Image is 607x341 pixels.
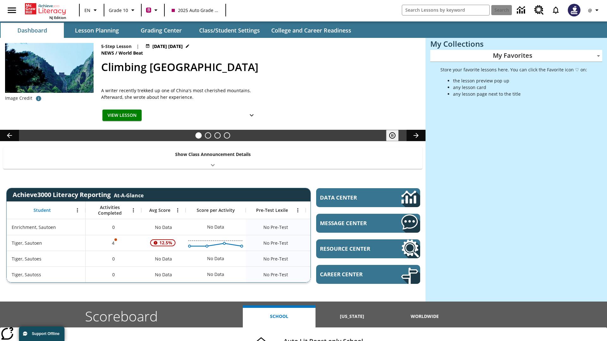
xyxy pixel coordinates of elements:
span: No Data [152,252,175,265]
div: Home [25,2,66,20]
div: 0, Enrichment, Sautoen [86,219,141,235]
button: Grade: Grade 10, Select a grade [106,4,139,16]
span: | [137,43,139,50]
p: 4 [111,240,116,246]
button: [US_STATE] [316,305,388,327]
div: A writer recently trekked up one of China's most cherished mountains. Afterward, she wrote about ... [101,87,259,100]
span: Student [34,207,51,213]
div: 0, Tiger, Sautoes [86,251,141,266]
span: Avg Score [149,207,170,213]
span: Tiger, Sautoes [12,255,41,262]
span: No Data [152,268,175,281]
button: Select a new avatar [564,2,584,18]
span: Resource Center [320,245,382,252]
button: Language: EN, Select a language [82,4,102,16]
p: Store your favorite lessons here. You can click the Favorite icon ♡ on: [440,66,587,73]
span: Pre-Test Lexile [256,207,288,213]
p: Show Class Announcement Details [175,151,251,158]
button: Profile/Settings [584,4,604,16]
a: Resource Center, Will open in new tab [530,2,548,19]
span: No Pre-Test, Tiger, Sautoen [263,240,288,246]
button: Slide 4 Career Lesson [224,132,230,139]
span: Data Center [320,194,380,201]
span: No Pre-Test, Tiger, Sautoes [263,255,288,262]
span: 0 [112,224,115,230]
button: Open Menu [129,206,138,215]
div: No Data, Tiger, Sautoss [306,266,366,282]
span: Tiger, Sautoen [12,240,42,246]
span: Grade 10 [109,7,128,14]
span: @ [588,7,592,14]
span: EN [84,7,90,14]
div: , 12.5%, Attention! This student's Average First Try Score of 12.5% is below 65%, Tiger, Sautoen [141,235,186,251]
span: / [115,50,117,56]
p: Image Credit [5,95,32,101]
span: 0 [112,255,115,262]
a: Career Center [316,265,420,284]
div: Pause [386,130,405,141]
button: School [243,305,316,327]
button: Class/Student Settings [194,23,265,38]
a: Notifications [548,2,564,18]
div: No Data, Tiger, Sautoes [306,251,366,266]
li: any lesson page next to the title [453,91,587,97]
a: Resource Center, Will open in new tab [316,239,420,258]
li: any lesson card [453,84,587,91]
button: College and Career Readiness [266,23,356,38]
div: No Data, Tiger, Sautoss [141,266,186,282]
span: No Pre-Test, Tiger, Sautoss [263,271,288,278]
a: Data Center [513,2,530,19]
div: 4, One or more Activity scores may be invalid., Tiger, Sautoen [86,235,141,251]
input: search field [402,5,489,15]
button: Pause [386,130,399,141]
div: At-A-Glance [114,191,144,199]
button: Slide 3 Pre-release lesson [214,132,221,139]
span: Career Center [320,271,382,278]
span: World Beat [119,50,144,57]
button: Slide 2 Defining Our Government's Purpose [205,132,211,139]
div: No Data, Tiger, Sautoes [141,251,186,266]
button: Dashboard [1,23,64,38]
div: Show Class Announcement Details [3,147,422,169]
h3: My Collections [430,39,602,48]
button: Lesson carousel, Next [407,130,426,141]
button: Open Menu [173,206,182,215]
span: Tiger, Sautoss [12,271,41,278]
span: Activities Completed [89,205,131,216]
button: Lesson Planning [65,23,128,38]
span: Achieve3000 Literacy Reporting [13,190,144,199]
button: Worldwide [389,305,461,327]
button: Show Details [245,110,258,121]
span: NJ Edition [49,15,66,20]
button: Boost Class color is violet red. Change class color [144,4,162,16]
a: Home [25,3,66,15]
div: No Data, Tiger, Sautoes [204,252,227,265]
span: 2025 Auto Grade 10 [172,7,218,14]
button: Slide 1 Climbing Mount Tai [195,132,202,139]
div: 0, Tiger, Sautoss [86,266,141,282]
button: View Lesson [102,110,142,121]
span: News [101,50,115,57]
button: Jul 22 - Jun 30 Choose Dates [144,43,191,50]
div: My Favorites [430,50,602,62]
h2: Climbing Mount Tai [101,59,418,75]
span: 0 [112,271,115,278]
span: Enrichment, Sautoen [12,224,56,230]
button: Open Menu [73,206,82,215]
span: B [147,6,150,14]
span: Score per Activity [197,207,235,213]
p: 5-Step Lesson [101,43,132,50]
button: Credit for photo and all related images: Public Domain/Charlie Fong [32,93,45,104]
button: Open Menu [293,206,303,215]
img: 6000 stone steps to climb Mount Tai in Chinese countryside [5,43,94,93]
div: No Data, Enrichment, Sautoen [306,219,366,235]
span: Support Offline [32,332,59,336]
a: Message Center [316,214,420,233]
span: 12.5% [157,237,175,248]
div: No Data, Tiger, Sautoss [204,268,227,281]
li: the lesson preview pop up [453,77,587,84]
button: Grading Center [130,23,193,38]
span: No Pre-Test, Enrichment, Sautoen [263,224,288,230]
span: No Data [152,221,175,234]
